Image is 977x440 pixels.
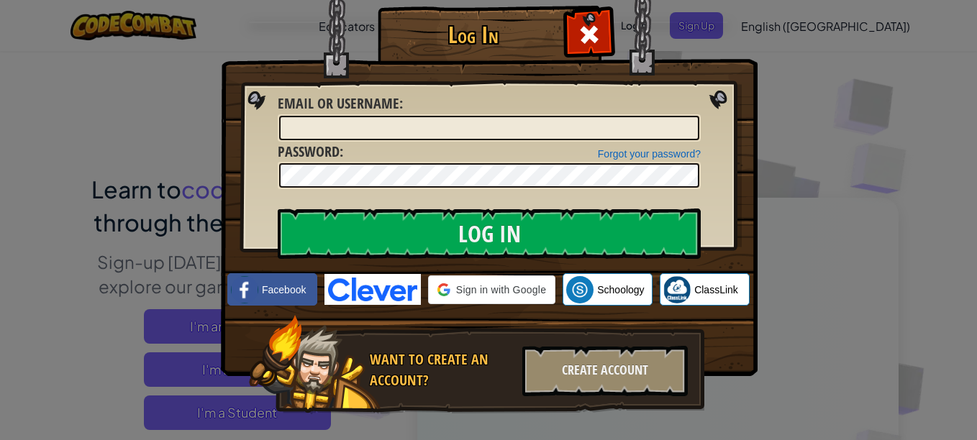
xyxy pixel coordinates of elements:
img: classlink-logo-small.png [663,276,691,303]
h1: Log In [381,22,565,47]
img: facebook_small.png [231,276,258,303]
span: Password [278,142,340,161]
label: : [278,93,403,114]
img: clever-logo-blue.png [324,274,421,305]
div: Want to create an account? [370,349,514,390]
div: Sign in with Google [428,275,555,304]
label: : [278,142,343,162]
span: Schoology [597,283,644,297]
input: Log In [278,208,701,259]
span: Email or Username [278,93,399,113]
span: Facebook [262,283,306,297]
div: Create Account [522,346,688,396]
img: schoology.png [566,276,594,303]
span: ClassLink [694,283,738,297]
a: Forgot your password? [598,148,701,160]
span: Sign in with Google [456,283,546,297]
